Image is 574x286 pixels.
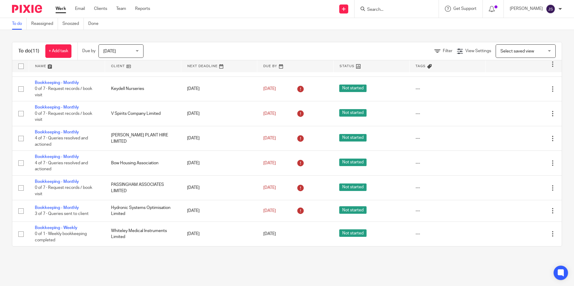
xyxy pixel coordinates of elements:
[35,81,79,85] a: Bookkeeping - Monthly
[35,180,79,184] a: Bookkeeping - Monthly
[263,161,276,165] span: [DATE]
[135,6,150,12] a: Reports
[18,48,39,54] h1: To do
[263,112,276,116] span: [DATE]
[415,160,480,166] div: ---
[181,151,257,175] td: [DATE]
[181,101,257,126] td: [DATE]
[12,18,27,30] a: To do
[35,112,92,122] span: 0 of 7 · Request records / book visit
[339,109,367,117] span: Not started
[56,6,66,12] a: Work
[181,200,257,222] td: [DATE]
[443,49,452,53] span: Filter
[263,232,276,236] span: [DATE]
[339,229,367,237] span: Not started
[35,87,92,97] span: 0 of 7 · Request records / book visit
[510,6,543,12] p: [PERSON_NAME]
[181,76,257,101] td: [DATE]
[82,48,95,54] p: Due by
[453,7,476,11] span: Get Support
[35,232,87,242] span: 0 of 1 · Weekly bookkeeping completed
[35,206,79,210] a: Bookkeeping - Monthly
[31,49,39,53] span: (11)
[263,186,276,190] span: [DATE]
[105,175,181,200] td: PASSINGHAM ASSOCIATES LIMITED
[465,49,491,53] span: View Settings
[75,6,85,12] a: Email
[12,5,42,13] img: Pixie
[35,130,79,134] a: Bookkeeping - Monthly
[415,231,480,237] div: ---
[339,134,367,142] span: Not started
[62,18,84,30] a: Snoozed
[367,7,421,13] input: Search
[103,49,116,53] span: [DATE]
[415,135,480,141] div: ---
[546,4,555,14] img: svg%3E
[35,105,79,109] a: Bookkeeping - Monthly
[105,200,181,222] td: Hydronic Systems Optimisation Limited
[35,155,79,159] a: Bookkeeping - Monthly
[415,111,480,117] div: ---
[105,222,181,246] td: Whiteley Medical Instruments Limited
[35,161,88,171] span: 4 of 7 · Queries resolved and actioned
[105,76,181,101] td: Keydell Nurseries
[263,87,276,91] span: [DATE]
[181,175,257,200] td: [DATE]
[35,136,88,147] span: 4 of 7 · Queries resolved and actioned
[500,49,534,53] span: Select saved view
[339,85,367,92] span: Not started
[181,126,257,150] td: [DATE]
[181,222,257,246] td: [DATE]
[105,151,181,175] td: Bow Housing Association
[88,18,103,30] a: Done
[31,18,58,30] a: Reassigned
[415,185,480,191] div: ---
[35,226,77,230] a: Bookkeeping - Weekly
[45,44,71,58] a: + Add task
[339,159,367,166] span: Not started
[415,64,426,68] span: Tags
[415,208,480,214] div: ---
[35,186,92,196] span: 0 of 7 · Request records / book visit
[339,183,367,191] span: Not started
[415,86,480,92] div: ---
[105,101,181,126] td: V Spirits Company Limited
[263,136,276,140] span: [DATE]
[35,62,92,73] span: 0 of 7 · Request records / book visit
[339,206,367,214] span: Not started
[35,212,89,216] span: 3 of 7 · Queries sent to client
[105,126,181,150] td: [PERSON_NAME] PLANT HIRE LIMITED
[94,6,107,12] a: Clients
[263,209,276,213] span: [DATE]
[116,6,126,12] a: Team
